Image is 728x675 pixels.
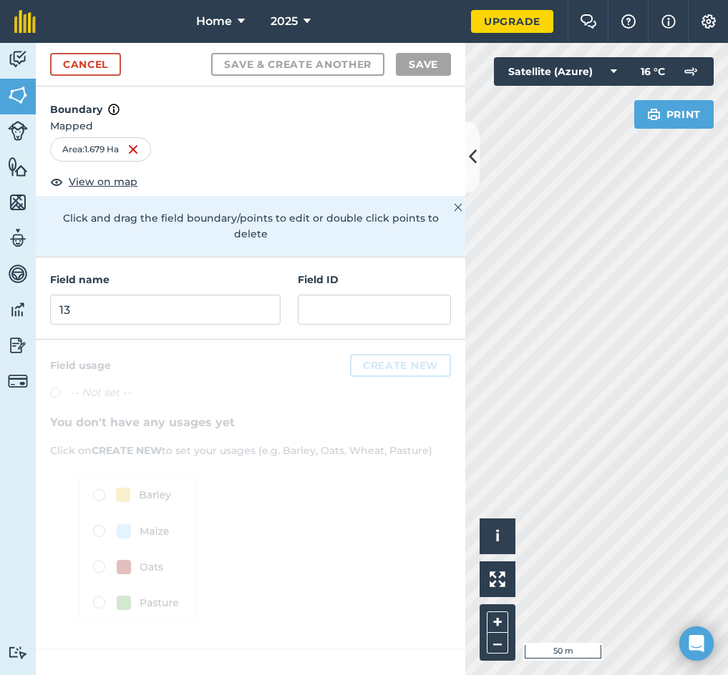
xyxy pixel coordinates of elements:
div: Area : 1.679 Ha [50,137,151,162]
img: fieldmargin Logo [14,10,36,33]
h4: Boundary [36,87,465,118]
span: Home [196,13,232,30]
img: svg+xml;base64,PD94bWwgdmVyc2lvbj0iMS4wIiBlbmNvZGluZz0idXRmLTgiPz4KPCEtLSBHZW5lcmF0b3I6IEFkb2JlIE... [8,371,28,391]
img: Two speech bubbles overlapping with the left bubble in the forefront [580,14,597,29]
span: Mapped [36,118,465,134]
img: svg+xml;base64,PHN2ZyB4bWxucz0iaHR0cDovL3d3dy53My5vcmcvMjAwMC9zdmciIHdpZHRoPSI1NiIgaGVpZ2h0PSI2MC... [8,156,28,177]
img: A cog icon [700,14,717,29]
img: svg+xml;base64,PD94bWwgdmVyc2lvbj0iMS4wIiBlbmNvZGluZz0idXRmLTgiPz4KPCEtLSBHZW5lcmF0b3I6IEFkb2JlIE... [8,335,28,356]
img: svg+xml;base64,PD94bWwgdmVyc2lvbj0iMS4wIiBlbmNvZGluZz0idXRmLTgiPz4KPCEtLSBHZW5lcmF0b3I6IEFkb2JlIE... [8,646,28,659]
button: Satellite (Azure) [494,57,631,86]
img: svg+xml;base64,PHN2ZyB4bWxucz0iaHR0cDovL3d3dy53My5vcmcvMjAwMC9zdmciIHdpZHRoPSIxOSIgaGVpZ2h0PSIyNC... [647,106,661,123]
img: svg+xml;base64,PHN2ZyB4bWxucz0iaHR0cDovL3d3dy53My5vcmcvMjAwMC9zdmciIHdpZHRoPSIxNyIgaGVpZ2h0PSIxNy... [661,13,676,30]
img: svg+xml;base64,PD94bWwgdmVyc2lvbj0iMS4wIiBlbmNvZGluZz0idXRmLTgiPz4KPCEtLSBHZW5lcmF0b3I6IEFkb2JlIE... [8,227,28,249]
button: – [487,633,508,654]
p: Click and drag the field boundary/points to edit or double click points to delete [50,210,451,242]
img: svg+xml;base64,PD94bWwgdmVyc2lvbj0iMS4wIiBlbmNvZGluZz0idXRmLTgiPz4KPCEtLSBHZW5lcmF0b3I6IEFkb2JlIE... [676,57,705,86]
h4: Field name [50,272,281,287]
span: 2025 [271,13,298,30]
span: i [495,527,500,545]
span: 16 ° C [641,57,665,86]
img: svg+xml;base64,PD94bWwgdmVyc2lvbj0iMS4wIiBlbmNvZGluZz0idXRmLTgiPz4KPCEtLSBHZW5lcmF0b3I6IEFkb2JlIE... [8,121,28,141]
img: svg+xml;base64,PHN2ZyB4bWxucz0iaHR0cDovL3d3dy53My5vcmcvMjAwMC9zdmciIHdpZHRoPSIyMiIgaGVpZ2h0PSIzMC... [454,199,462,216]
h4: Field ID [298,272,451,287]
button: Print [634,100,714,129]
button: Save [396,53,451,76]
img: svg+xml;base64,PHN2ZyB4bWxucz0iaHR0cDovL3d3dy53My5vcmcvMjAwMC9zdmciIHdpZHRoPSIxNyIgaGVpZ2h0PSIxNy... [108,101,120,118]
span: View on map [69,174,137,189]
button: + [487,611,508,633]
img: A question mark icon [620,14,637,29]
img: svg+xml;base64,PHN2ZyB4bWxucz0iaHR0cDovL3d3dy53My5vcmcvMjAwMC9zdmciIHdpZHRoPSI1NiIgaGVpZ2h0PSI2MC... [8,84,28,106]
img: svg+xml;base64,PD94bWwgdmVyc2lvbj0iMS4wIiBlbmNvZGluZz0idXRmLTgiPz4KPCEtLSBHZW5lcmF0b3I6IEFkb2JlIE... [8,263,28,285]
button: 16 °C [626,57,714,86]
button: i [480,518,515,554]
img: svg+xml;base64,PD94bWwgdmVyc2lvbj0iMS4wIiBlbmNvZGluZz0idXRmLTgiPz4KPCEtLSBHZW5lcmF0b3I6IEFkb2JlIE... [8,299,28,320]
a: Cancel [50,53,121,76]
img: svg+xml;base64,PHN2ZyB4bWxucz0iaHR0cDovL3d3dy53My5vcmcvMjAwMC9zdmciIHdpZHRoPSI1NiIgaGVpZ2h0PSI2MC... [8,192,28,213]
img: Four arrows, one pointing top left, one top right, one bottom right and the last bottom left [490,571,505,587]
img: svg+xml;base64,PHN2ZyB4bWxucz0iaHR0cDovL3d3dy53My5vcmcvMjAwMC9zdmciIHdpZHRoPSIxOCIgaGVpZ2h0PSIyNC... [50,173,63,190]
img: svg+xml;base64,PD94bWwgdmVyc2lvbj0iMS4wIiBlbmNvZGluZz0idXRmLTgiPz4KPCEtLSBHZW5lcmF0b3I6IEFkb2JlIE... [8,49,28,70]
button: Save & Create Another [211,53,384,76]
div: Open Intercom Messenger [679,626,714,661]
a: Upgrade [471,10,553,33]
button: View on map [50,173,137,190]
img: svg+xml;base64,PHN2ZyB4bWxucz0iaHR0cDovL3d3dy53My5vcmcvMjAwMC9zdmciIHdpZHRoPSIxNiIgaGVpZ2h0PSIyNC... [127,141,139,158]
